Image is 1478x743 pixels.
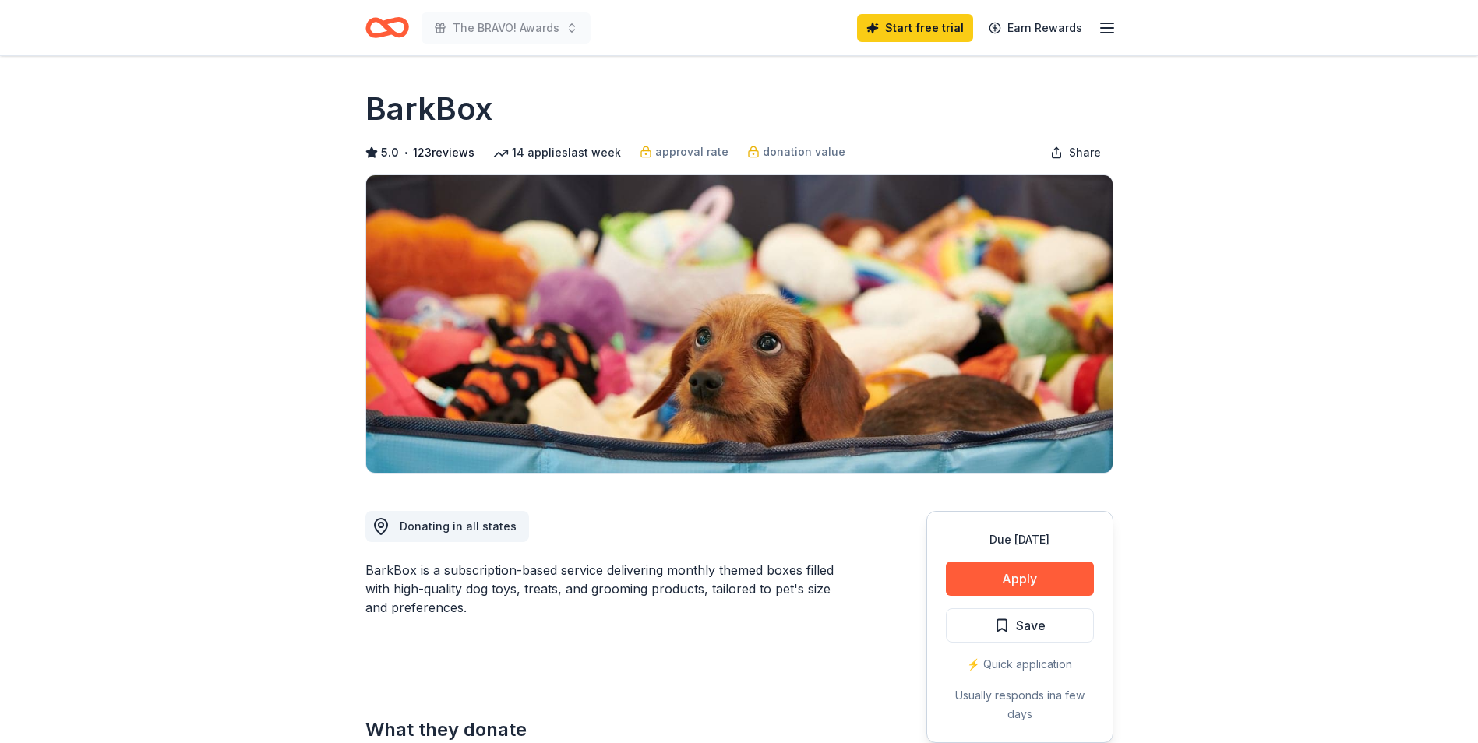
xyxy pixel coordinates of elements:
img: Image for BarkBox [366,175,1113,473]
button: Save [946,608,1094,643]
span: Save [1016,615,1046,636]
a: donation value [747,143,845,161]
a: Earn Rewards [979,14,1092,42]
button: 123reviews [413,143,474,162]
a: Start free trial [857,14,973,42]
button: The BRAVO! Awards [422,12,591,44]
span: Donating in all states [400,519,517,533]
span: donation value [763,143,845,161]
span: • [403,146,408,159]
a: approval rate [640,143,728,161]
span: Share [1069,143,1101,162]
h2: What they donate [365,717,852,742]
div: Due [DATE] [946,530,1094,549]
div: Usually responds in a few days [946,686,1094,724]
button: Apply [946,562,1094,596]
button: Share [1038,137,1113,168]
div: BarkBox is a subscription-based service delivering monthly themed boxes filled with high-quality ... [365,561,852,617]
a: Home [365,9,409,46]
div: 14 applies last week [493,143,621,162]
h1: BarkBox [365,87,492,131]
div: ⚡️ Quick application [946,655,1094,674]
span: approval rate [655,143,728,161]
span: The BRAVO! Awards [453,19,559,37]
span: 5.0 [381,143,399,162]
